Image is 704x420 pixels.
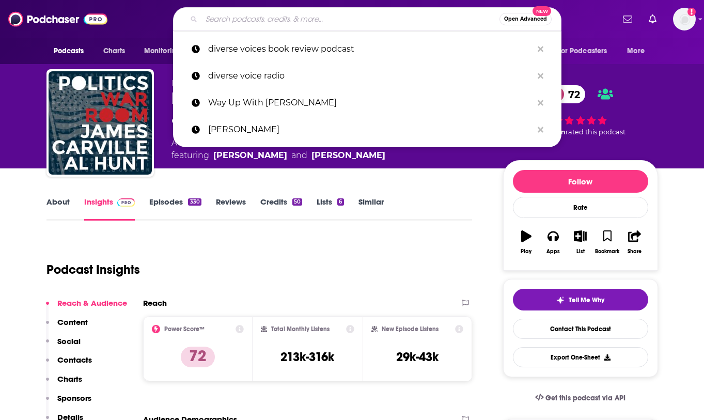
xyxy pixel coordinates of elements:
a: diverse voices book review podcast [173,36,561,63]
div: Rate [513,197,648,218]
button: open menu [137,41,194,61]
button: Follow [513,170,648,193]
button: open menu [551,41,622,61]
button: Export One-Sheet [513,347,648,367]
span: Get this podcast via API [545,394,625,402]
span: , [231,138,233,148]
img: Podchaser - Follow, Share and Rate Podcasts [8,9,107,29]
div: Play [521,248,531,255]
a: [PERSON_NAME] [311,149,385,162]
h3: 213k-316k [280,349,334,365]
button: Content [46,317,88,336]
p: Reach & Audience [57,298,127,308]
div: 50 [292,198,302,206]
span: Politicon [171,79,210,88]
h2: Reach [143,298,167,308]
p: Gary Varny [208,116,533,143]
span: Open Advanced [504,17,547,22]
button: tell me why sparkleTell Me Why [513,289,648,310]
a: Lists6 [317,197,343,221]
a: [PERSON_NAME] [173,116,561,143]
button: Share [621,224,648,261]
span: featuring [171,149,385,162]
a: Credits50 [260,197,302,221]
button: Charts [46,374,82,393]
p: Social [57,336,81,346]
span: rated this podcast [566,128,625,136]
a: Way Up With [PERSON_NAME] [173,89,561,116]
button: Reach & Audience [46,298,127,317]
p: Sponsors [57,393,91,403]
a: Politics [233,138,264,148]
button: Sponsors [46,393,91,412]
a: Government [280,138,334,148]
button: open menu [46,41,98,61]
p: Content [57,317,88,327]
a: Show notifications dropdown [645,10,661,28]
div: A weekly podcast [171,137,385,162]
h2: Power Score™ [164,325,205,333]
p: diverse voice radio [208,63,533,89]
p: Way Up With Angela Yee [208,89,533,116]
span: Podcasts [54,44,84,58]
div: 72 1 personrated this podcast [503,79,658,143]
img: tell me why sparkle [556,296,565,304]
img: User Profile [673,8,696,30]
a: Show notifications dropdown [619,10,636,28]
a: Contact This Podcast [513,319,648,339]
p: 72 [181,347,215,367]
div: Bookmark [595,248,619,255]
a: Reviews [216,197,246,221]
div: List [576,248,585,255]
p: Contacts [57,355,92,365]
p: diverse voices book review podcast [208,36,533,63]
a: Charts [97,41,132,61]
span: 72 [558,85,585,103]
button: Apps [540,224,567,261]
a: InsightsPodchaser Pro [84,197,135,221]
input: Search podcasts, credits, & more... [201,11,499,27]
p: Charts [57,374,82,384]
span: and [291,149,307,162]
div: Share [628,248,642,255]
span: New [533,6,551,16]
button: Social [46,336,81,355]
span: and [264,138,280,148]
img: Podchaser Pro [117,198,135,207]
a: James Carville [213,149,287,162]
h3: 29k-43k [396,349,439,365]
a: Get this podcast via API [527,385,634,411]
svg: Add a profile image [687,8,696,16]
a: About [46,197,70,221]
span: Monitoring [144,44,181,58]
span: Tell Me Why [569,296,604,304]
a: diverse voice radio [173,63,561,89]
span: Charts [103,44,126,58]
h2: New Episode Listens [382,325,439,333]
a: 72 [547,85,585,103]
div: Search podcasts, credits, & more... [173,7,561,31]
h1: Podcast Insights [46,262,140,277]
span: More [627,44,645,58]
h2: Total Monthly Listens [271,325,330,333]
div: 330 [188,198,201,206]
div: Apps [546,248,560,255]
div: 6 [337,198,343,206]
button: List [567,224,593,261]
a: Episodes330 [149,197,201,221]
span: For Podcasters [558,44,607,58]
a: Similar [358,197,384,221]
span: Logged in as LBPublicity2 [673,8,696,30]
button: Play [513,224,540,261]
button: Show profile menu [673,8,696,30]
button: Bookmark [594,224,621,261]
button: open menu [620,41,658,61]
button: Open AdvancedNew [499,13,552,25]
img: Politics War Room with James Carville & Al Hunt [49,71,152,175]
button: Contacts [46,355,92,374]
a: News [208,138,231,148]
